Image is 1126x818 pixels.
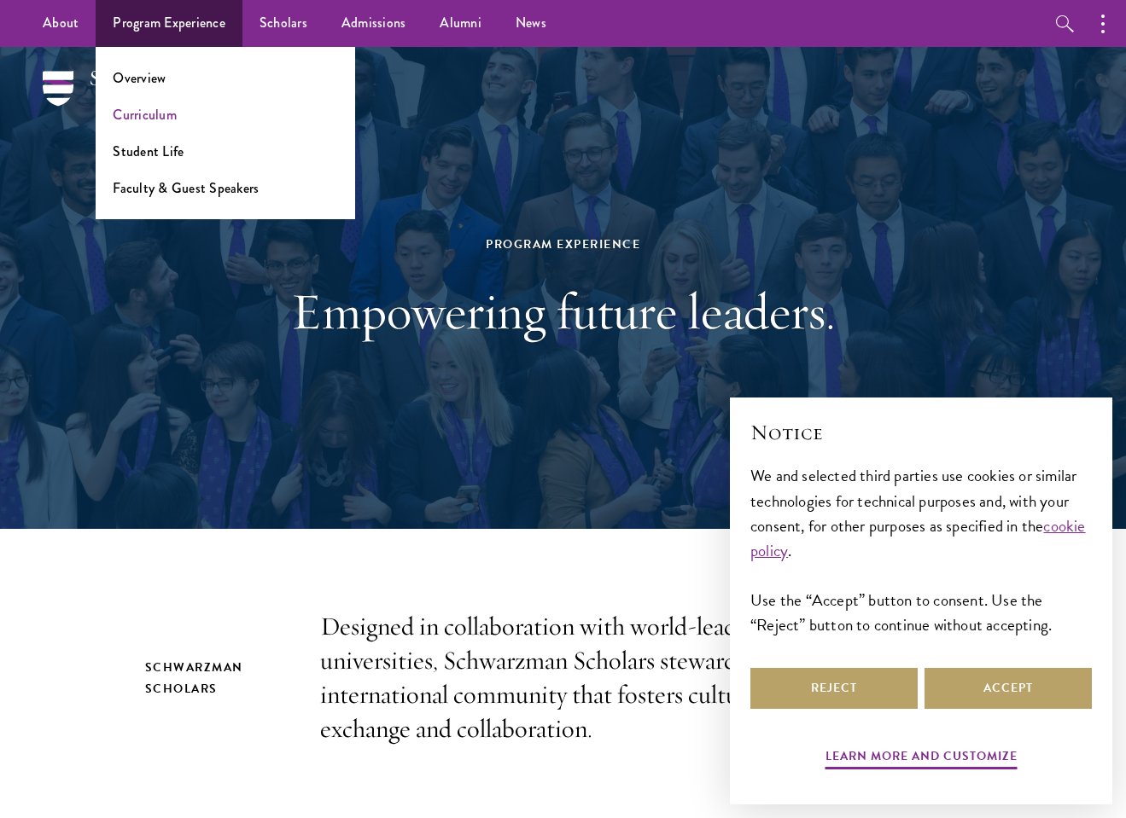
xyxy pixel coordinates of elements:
img: Schwarzman Scholars [43,71,222,131]
span: Scholars [260,13,307,33]
span: . [788,538,791,563]
a: Faculty & Guest Speakers [113,178,259,198]
span: Accept [983,679,1033,697]
span: About [43,13,79,33]
a: Curriculum [113,105,177,125]
span: Designed in collaboration with world-leading universities, Schwarzman Scholars stewards an intern... [320,610,773,745]
span: Alumni [440,13,481,33]
span: News [516,13,546,33]
span: Learn more and customize [826,747,1018,765]
span: Empowering future leaders. [291,279,836,343]
span: Reject [811,679,857,697]
span: Schwarzman Scholars [145,658,243,698]
a: cookie policy [750,513,1086,563]
button: Reject [750,668,918,709]
a: Overview [113,68,166,88]
span: Admissions [341,13,406,33]
span: Program Experience [486,235,640,253]
a: Student Life [113,142,184,161]
button: Accept [925,668,1092,709]
span: Notice [750,419,823,445]
span: We and selected third parties use cookies or similar technologies for technical purposes and, wit... [750,463,1076,537]
span: Program Experience [113,13,225,33]
button: Learn more and customize [826,745,1018,772]
span: Use the “Accept” button to consent. Use the “Reject” button to continue without accepting. [750,588,1052,637]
